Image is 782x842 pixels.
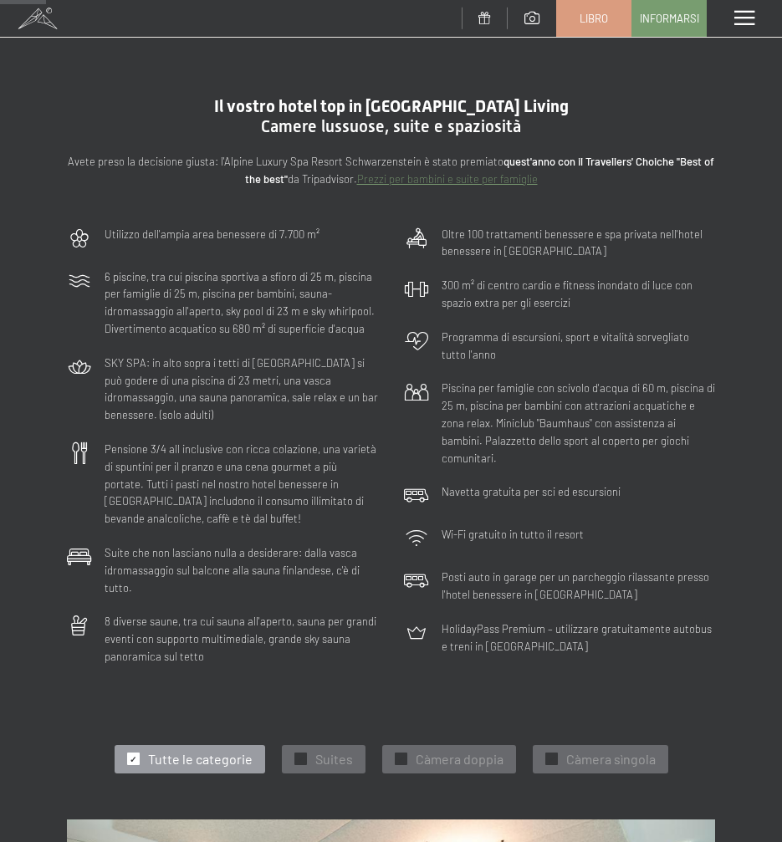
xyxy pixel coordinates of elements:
[105,268,379,338] p: 6 piscine, tra cui piscina sportiva a sfioro di 25 m, piscina per famiglie di 25 m, piscina per b...
[442,277,716,312] p: 300 m² di centro cardio e fitness inondato di luce con spazio extra per gli esercizi
[297,753,304,765] span: ✓
[67,153,715,188] p: Avete preso la decisione giusta: l'Alpine Luxury Spa Resort Schwarzenstein è stato premiato da Tr...
[557,1,631,36] a: Libro
[442,329,716,364] p: Programma di escursioni, sport e vitalità sorvegliato tutto l'anno
[442,380,716,467] p: Piscina per famiglie con scivolo d'acqua di 60 m, piscina di 25 m, piscina per bambini con attraz...
[442,526,584,543] p: Wi-Fi gratuito in tutto il resort
[442,483,621,501] p: Navetta gratuita per sci ed escursioni
[357,172,538,186] a: Prezzi per bambini e suite per famiglie
[397,753,404,765] span: ✓
[245,155,715,186] strong: quest'anno con il Travellers' Choiche "Best of the best"
[632,1,706,36] a: Informarsi
[148,750,253,768] span: Tutte le categorie
[548,753,555,765] span: ✓
[67,820,715,830] a: Suite Schwarzenstein con sauna finlandese
[130,753,136,765] span: ✓
[105,355,379,424] p: SKY SPA: in alto sopra i tetti di [GEOGRAPHIC_DATA] si può godere di una piscina di 23 metri, una...
[442,620,716,656] p: HolidayPass Premium – utilizzare gratuitamente autobus e treni in [GEOGRAPHIC_DATA]
[105,226,319,243] p: Utilizzo dell'ampia area benessere di 7.700 m²
[214,96,569,116] span: Il vostro hotel top in [GEOGRAPHIC_DATA] Living
[442,569,716,604] p: Posti auto in garage per un parcheggio rilassante presso l'hotel benessere in [GEOGRAPHIC_DATA]
[566,750,656,768] span: Càmera sìngola
[640,11,699,26] span: Informarsi
[105,544,379,596] p: Suite che non lasciano nulla a desiderare: dalla vasca idromassaggio sul balcone alla sauna finla...
[442,226,716,261] p: Oltre 100 trattamenti benessere e spa privata nell'hotel benessere in [GEOGRAPHIC_DATA]
[261,116,521,136] span: Camere lussuose, suite e spaziosità
[315,750,353,768] span: Suites
[416,750,503,768] span: Càmera doppia
[580,11,608,26] span: Libro
[105,441,379,528] p: Pensione 3/4 all inclusive con ricca colazione, una varietà di spuntini per il pranzo e una cena ...
[105,613,379,665] p: 8 diverse saune, tra cui sauna all'aperto, sauna per grandi eventi con supporto multimediale, gra...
